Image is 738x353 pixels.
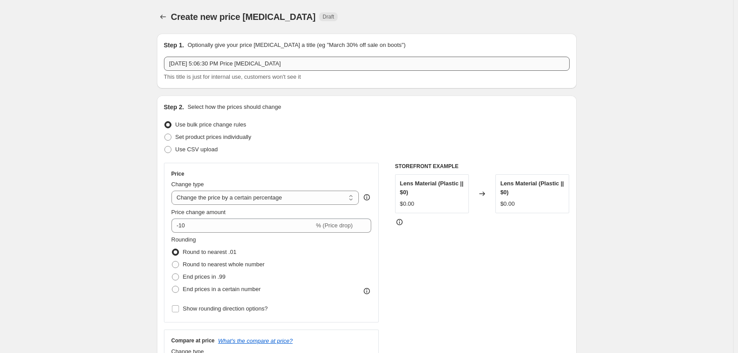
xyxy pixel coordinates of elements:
[400,200,415,208] div: $0.00
[164,103,184,111] h2: Step 2.
[316,222,353,229] span: % (Price drop)
[183,286,261,292] span: End prices in a certain number
[175,134,251,140] span: Set product prices individually
[164,73,301,80] span: This title is just for internal use, customers won't see it
[187,41,405,50] p: Optionally give your price [MEDICAL_DATA] a title (eg "March 30% off sale on boots")
[362,193,371,202] div: help
[164,41,184,50] h2: Step 1.
[175,121,246,128] span: Use bulk price change rules
[183,261,265,268] span: Round to nearest whole number
[218,338,293,344] button: What's the compare at price?
[171,12,316,22] span: Create new price [MEDICAL_DATA]
[400,180,464,196] span: Lens Material (Plastic || $0)
[171,170,184,177] h3: Price
[183,305,268,312] span: Show rounding direction options?
[500,180,564,196] span: Lens Material (Plastic || $0)
[157,11,169,23] button: Price change jobs
[171,337,215,344] h3: Compare at price
[323,13,334,20] span: Draft
[183,249,236,255] span: Round to nearest .01
[171,209,226,215] span: Price change amount
[171,181,204,188] span: Change type
[175,146,218,153] span: Use CSV upload
[171,219,314,233] input: -15
[183,273,226,280] span: End prices in .99
[187,103,281,111] p: Select how the prices should change
[500,200,515,208] div: $0.00
[395,163,570,170] h6: STOREFRONT EXAMPLE
[171,236,196,243] span: Rounding
[164,57,570,71] input: 30% off holiday sale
